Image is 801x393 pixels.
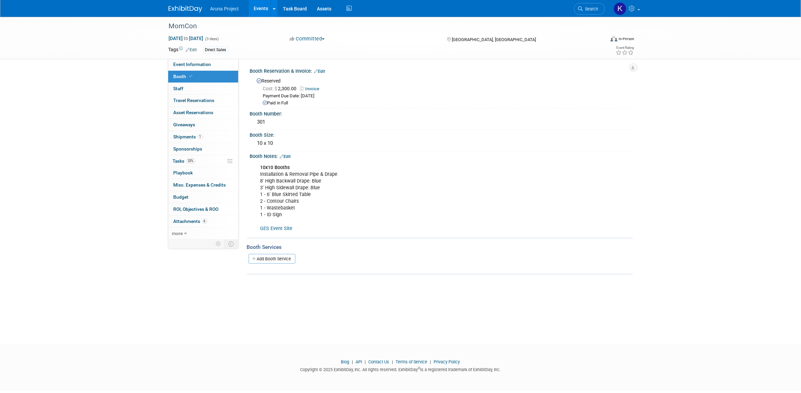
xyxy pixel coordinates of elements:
span: ROI, Objectives & ROO [174,206,219,212]
span: Playbook [174,170,193,175]
span: more [172,231,183,236]
span: | [429,359,433,364]
a: API [356,359,362,364]
a: Invoice [300,86,323,91]
a: Edit [314,69,325,74]
a: more [168,228,238,239]
a: Contact Us [369,359,390,364]
div: Reserved [255,76,628,106]
sup: ® [418,366,421,370]
a: Giveaways [168,119,238,131]
span: Sponsorships [174,146,203,152]
a: Privacy Policy [434,359,460,364]
span: Travel Reservations [174,98,215,103]
a: Tasks33% [168,155,238,167]
div: Booth Notes: [250,151,633,160]
span: Giveaways [174,122,195,127]
img: Kristal Miller [614,2,626,15]
div: Booth Size: [250,130,633,138]
i: Booth reservation complete [189,74,193,78]
span: Budget [174,194,189,200]
span: (3 days) [205,37,219,41]
a: Misc. Expenses & Credits [168,179,238,191]
span: 33% [186,158,195,163]
span: Cost: $ [263,86,278,91]
a: GES Event Site [260,226,293,231]
button: Committed [287,35,327,42]
span: Booth [174,74,194,79]
img: ExhibitDay [169,6,202,12]
span: Staff [174,86,184,91]
span: 1 [198,134,203,139]
a: Edit [280,154,291,159]
div: 10 x 10 [255,138,628,149]
span: Event Information [174,62,211,67]
span: Aruna Project [210,6,239,11]
div: Payment Due Date: [DATE] [263,93,628,99]
a: Blog [341,359,350,364]
span: [DATE] [DATE] [169,35,204,41]
a: Add Booth Service [249,254,295,264]
div: In-Person [618,36,634,41]
span: | [351,359,355,364]
span: Misc. Expenses & Credits [174,182,226,188]
a: Asset Reservations [168,107,238,119]
span: | [391,359,395,364]
a: ROI, Objectives & ROO [168,203,238,215]
div: Installation & Removal Pipe & Drape 8' High Backwall Drape: Blue 3' High Sidewall Drape: Blue 1 -... [256,161,559,235]
span: | [363,359,368,364]
div: Booth Number: [250,109,633,117]
b: 10x10 Booths [260,165,290,170]
div: MomCon [167,20,595,32]
div: Booth Reservation & Invoice: [250,66,633,75]
a: Search [574,3,605,15]
span: Asset Reservations [174,110,214,115]
span: to [183,36,189,41]
div: Booth Services [247,243,633,251]
span: Search [583,6,598,11]
img: Format-Inperson.png [611,36,617,41]
span: Tasks [173,158,195,164]
td: Tags [169,46,197,54]
td: Personalize Event Tab Strip [213,239,225,248]
a: Attachments6 [168,216,238,227]
span: Attachments [174,219,207,224]
span: 2,300.00 [263,86,299,91]
div: Direct Sales [203,46,228,54]
a: Booth [168,71,238,83]
a: Staff [168,83,238,95]
td: Toggle Event Tabs [224,239,238,248]
div: 301 [255,117,628,127]
span: 6 [202,219,207,224]
a: Event Information [168,59,238,70]
div: Event Format [565,35,634,45]
a: Shipments1 [168,131,238,143]
a: Travel Reservations [168,95,238,106]
div: Event Rating [616,46,634,50]
div: Paid in Full [263,100,628,106]
a: Budget [168,191,238,203]
a: Terms of Service [396,359,428,364]
a: Edit [186,47,197,52]
span: Shipments [174,134,203,139]
a: Playbook [168,167,238,179]
span: [GEOGRAPHIC_DATA], [GEOGRAPHIC_DATA] [452,37,536,42]
a: Sponsorships [168,143,238,155]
